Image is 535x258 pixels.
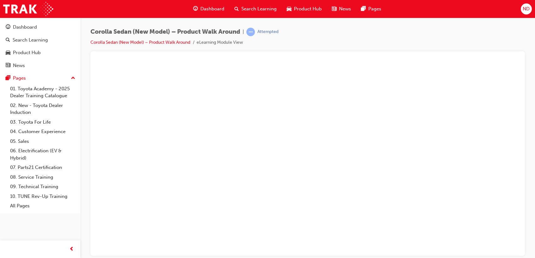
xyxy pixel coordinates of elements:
span: news-icon [6,63,10,69]
a: guage-iconDashboard [188,3,229,15]
span: Pages [368,5,381,13]
span: | [243,28,244,36]
a: Corolla Sedan (New Model) – Product Walk Around [90,40,190,45]
a: 05. Sales [8,137,78,146]
span: pages-icon [361,5,366,13]
span: Search Learning [241,5,277,13]
span: Dashboard [200,5,224,13]
a: pages-iconPages [356,3,386,15]
span: search-icon [234,5,239,13]
span: search-icon [6,37,10,43]
span: Corolla Sedan (New Model) – Product Walk Around [90,28,240,36]
span: up-icon [71,74,75,82]
a: 03. Toyota For Life [8,117,78,127]
a: 09. Technical Training [8,182,78,192]
div: Dashboard [13,24,37,31]
div: Pages [13,75,26,82]
button: ND [521,3,532,14]
span: News [339,5,351,13]
a: 06. Electrification (EV & Hybrid) [8,146,78,163]
a: 10. TUNE Rev-Up Training [8,192,78,201]
div: Search Learning [13,36,48,44]
a: All Pages [8,201,78,211]
a: 07. Parts21 Certification [8,163,78,172]
a: 01. Toyota Academy - 2025 Dealer Training Catalogue [8,84,78,101]
span: guage-icon [6,25,10,30]
img: Trak [3,2,53,16]
div: News [13,62,25,69]
a: Search Learning [3,34,78,46]
span: prev-icon [69,245,74,253]
span: guage-icon [193,5,198,13]
a: news-iconNews [327,3,356,15]
span: car-icon [6,50,10,56]
button: Pages [3,72,78,84]
li: eLearning Module View [197,39,243,46]
a: News [3,60,78,71]
a: car-iconProduct Hub [282,3,327,15]
a: 02. New - Toyota Dealer Induction [8,101,78,117]
div: Product Hub [13,49,41,56]
span: ND [523,5,530,13]
button: DashboardSearch LearningProduct HubNews [3,20,78,72]
span: learningRecordVerb_ATTEMPT-icon [246,28,255,36]
a: Product Hub [3,47,78,59]
span: car-icon [287,5,291,13]
span: pages-icon [6,76,10,81]
a: search-iconSearch Learning [229,3,282,15]
span: news-icon [332,5,337,13]
span: Product Hub [294,5,322,13]
div: Attempted [257,29,279,35]
a: Dashboard [3,21,78,33]
a: 04. Customer Experience [8,127,78,137]
a: 08. Service Training [8,172,78,182]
